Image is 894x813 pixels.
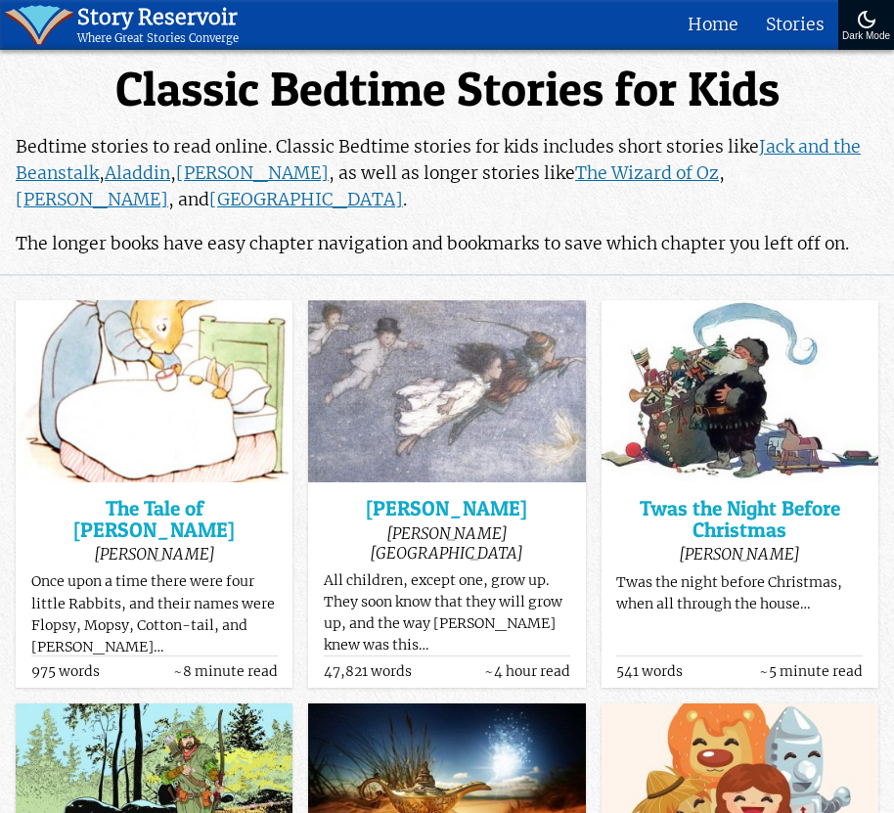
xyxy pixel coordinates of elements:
[324,523,570,563] div: [PERSON_NAME][GEOGRAPHIC_DATA]
[616,571,863,614] p: Twas the night before Christmas, when all through the house…
[616,498,863,540] a: Twas the Night Before Christmas
[105,161,170,184] a: Aladdin
[484,664,570,679] span: ~4 hour read
[173,664,278,679] span: ~8 minute read
[324,569,570,655] p: All children, except one, grow up. They soon know that they will grow up, and the way [PERSON_NAM...
[324,664,412,679] span: 47,821 words
[16,230,878,256] p: The longer books have easy chapter navigation and bookmarks to save which chapter you left off on.
[616,544,863,564] div: [PERSON_NAME]
[5,5,74,45] img: icon of book with waver spilling out.
[16,133,878,213] p: Bedtime stories to read online. Classic Bedtime stories for kids includes short stories like , , ...
[16,300,292,482] img: The Tale of Peter Rabbit
[77,31,239,45] div: Where Great Stories Converge
[759,664,863,679] span: ~5 minute read
[324,498,570,519] a: [PERSON_NAME]
[176,161,329,184] a: [PERSON_NAME]
[16,65,878,115] h1: Classic Bedtime Stories for Kids
[308,300,585,482] img: Peter Pan
[31,570,278,656] p: Once upon a time there were four little Rabbits, and their names were Flopsy, Mopsy, Cotton-tail,...
[842,31,890,42] div: Dark Mode
[16,188,168,210] a: [PERSON_NAME]
[31,664,100,679] span: 975 words
[31,544,278,564] div: [PERSON_NAME]
[77,5,239,31] div: Story Reservoir
[602,300,878,482] img: Twas the Night Before Christmas
[855,8,878,31] img: Turn On Dark Mode
[616,664,683,679] span: 541 words
[575,161,719,184] a: The Wizard of Oz
[31,498,278,540] a: The Tale of [PERSON_NAME]
[209,188,403,210] a: [GEOGRAPHIC_DATA]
